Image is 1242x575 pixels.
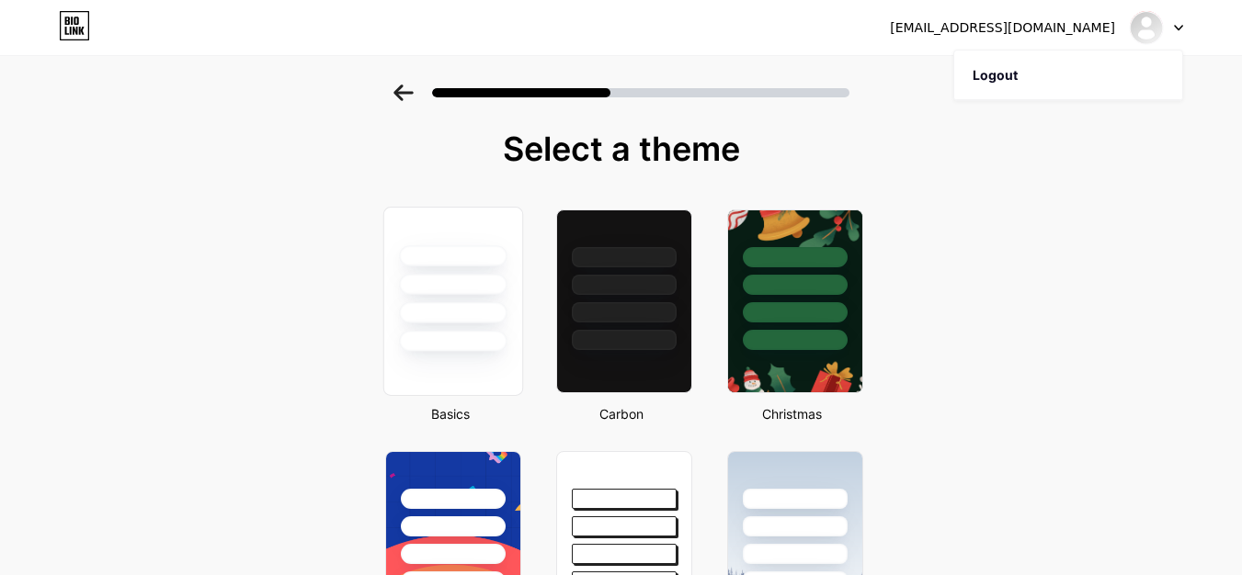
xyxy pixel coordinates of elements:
[378,130,865,167] div: Select a theme
[1129,10,1164,45] img: jonathanreed
[954,51,1182,100] li: Logout
[890,18,1115,38] div: [EMAIL_ADDRESS][DOMAIN_NAME]
[551,404,692,423] div: Carbon
[722,404,863,423] div: Christmas
[380,404,521,423] div: Basics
